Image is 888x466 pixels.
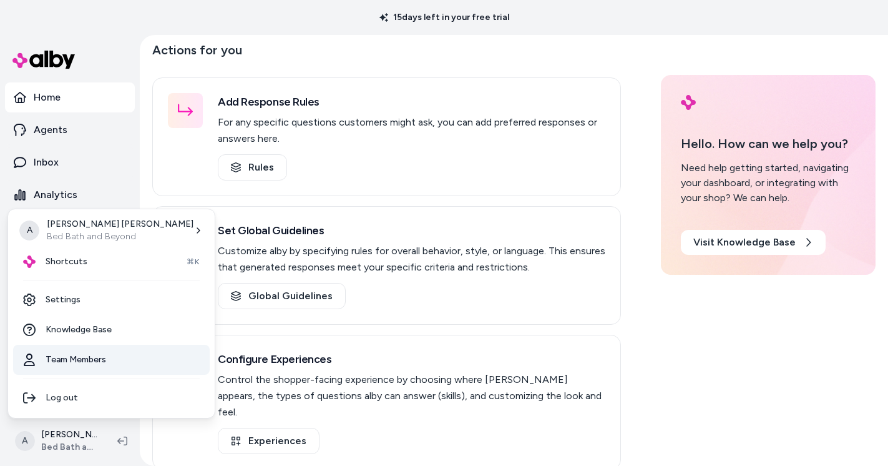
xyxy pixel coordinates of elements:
span: A [19,221,39,240]
p: Bed Bath and Beyond [47,231,193,243]
a: Team Members [13,345,210,375]
span: Shortcuts [46,255,87,268]
a: Settings [13,285,210,315]
div: Log out [13,383,210,413]
span: ⌘K [187,257,200,267]
img: alby Logo [23,255,36,268]
p: [PERSON_NAME] [PERSON_NAME] [47,218,193,231]
span: Knowledge Base [46,324,112,336]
